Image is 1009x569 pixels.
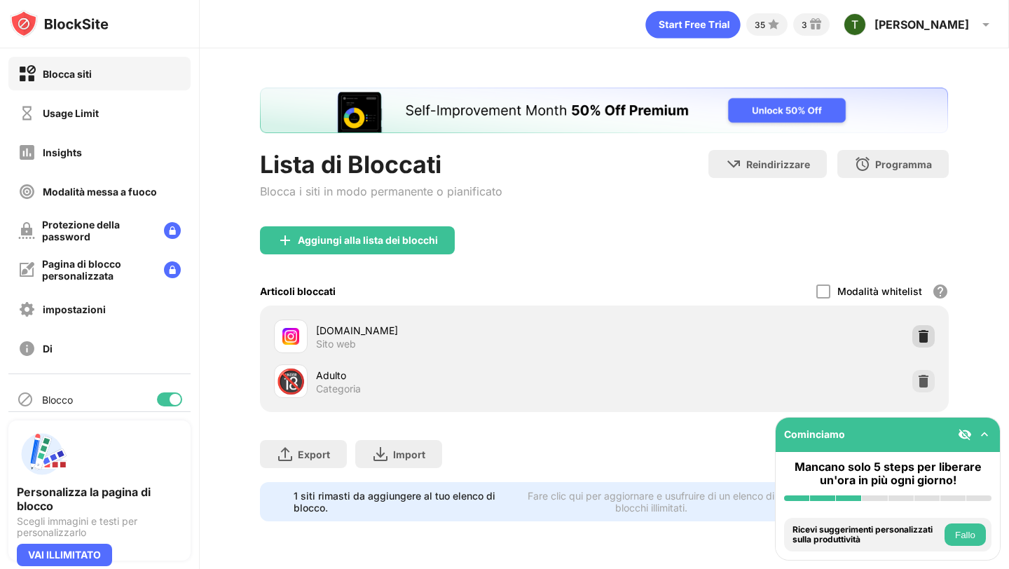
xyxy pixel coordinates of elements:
[298,235,438,246] div: Aggiungi alla lista dei blocchi
[784,460,991,487] div: Mancano solo 5 steps per liberare un'ora in più ogni giorno!
[260,184,502,198] div: Blocca i siti in modo permanente o pianificato
[18,261,35,278] img: customize-block-page-off.svg
[260,88,948,133] iframe: Banner
[18,301,36,318] img: settings-off.svg
[837,285,922,297] div: Modalità whitelist
[17,391,34,408] img: blocking-icon.svg
[316,383,361,395] div: Categoria
[42,394,73,406] div: Blocco
[755,20,765,30] div: 35
[316,338,356,350] div: Sito web
[874,18,969,32] div: [PERSON_NAME]
[294,490,502,514] div: 1 siti rimasti da aggiungere al tuo elenco di blocco.
[298,448,330,460] div: Export
[18,222,35,239] img: password-protection-off.svg
[260,150,502,179] div: Lista di Bloccati
[282,328,299,345] img: favicons
[393,448,425,460] div: Import
[164,222,181,239] img: lock-menu.svg
[43,343,53,355] div: Di
[316,323,604,338] div: [DOMAIN_NAME]
[645,11,741,39] div: animation
[10,10,109,38] img: logo-blocksite.svg
[844,13,866,36] img: ACg8ocKdXnjyF9D8EhPTWg_AwrRAz4vhD-leywSGwi9k1nMit-Edgw=s96-c
[18,65,36,83] img: block-on.svg
[260,285,336,297] div: Articoli bloccati
[17,429,67,479] img: push-custom-page.svg
[43,68,92,80] div: Blocca siti
[18,340,36,357] img: about-off.svg
[802,20,807,30] div: 3
[42,219,153,242] div: Protezione della password
[17,516,182,538] div: Scegli immagini e testi per personalizzarlo
[17,544,112,566] div: VAI ILLIMITATO
[977,427,991,441] img: omni-setup-toggle.svg
[43,146,82,158] div: Insights
[765,16,782,33] img: points-small.svg
[164,261,181,278] img: lock-menu.svg
[945,523,986,546] button: Fallo
[784,428,845,440] div: Cominciamo
[276,367,306,396] div: 🔞
[17,485,182,513] div: Personalizza la pagina di blocco
[316,368,604,383] div: Adulto
[792,525,941,545] div: Ricevi suggerimenti personalizzati sulla produttività
[958,427,972,441] img: eye-not-visible.svg
[18,144,36,161] img: insights-off.svg
[18,183,36,200] img: focus-off.svg
[43,107,99,119] div: Usage Limit
[511,490,792,514] div: Fare clic qui per aggiornare e usufruire di un elenco di blocchi illimitati.
[875,158,932,170] div: Programma
[18,104,36,122] img: time-usage-off.svg
[43,186,157,198] div: Modalità messa a fuoco
[43,303,106,315] div: impostazioni
[807,16,824,33] img: reward-small.svg
[42,258,153,282] div: Pagina di blocco personalizzata
[746,158,810,170] div: Reindirizzare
